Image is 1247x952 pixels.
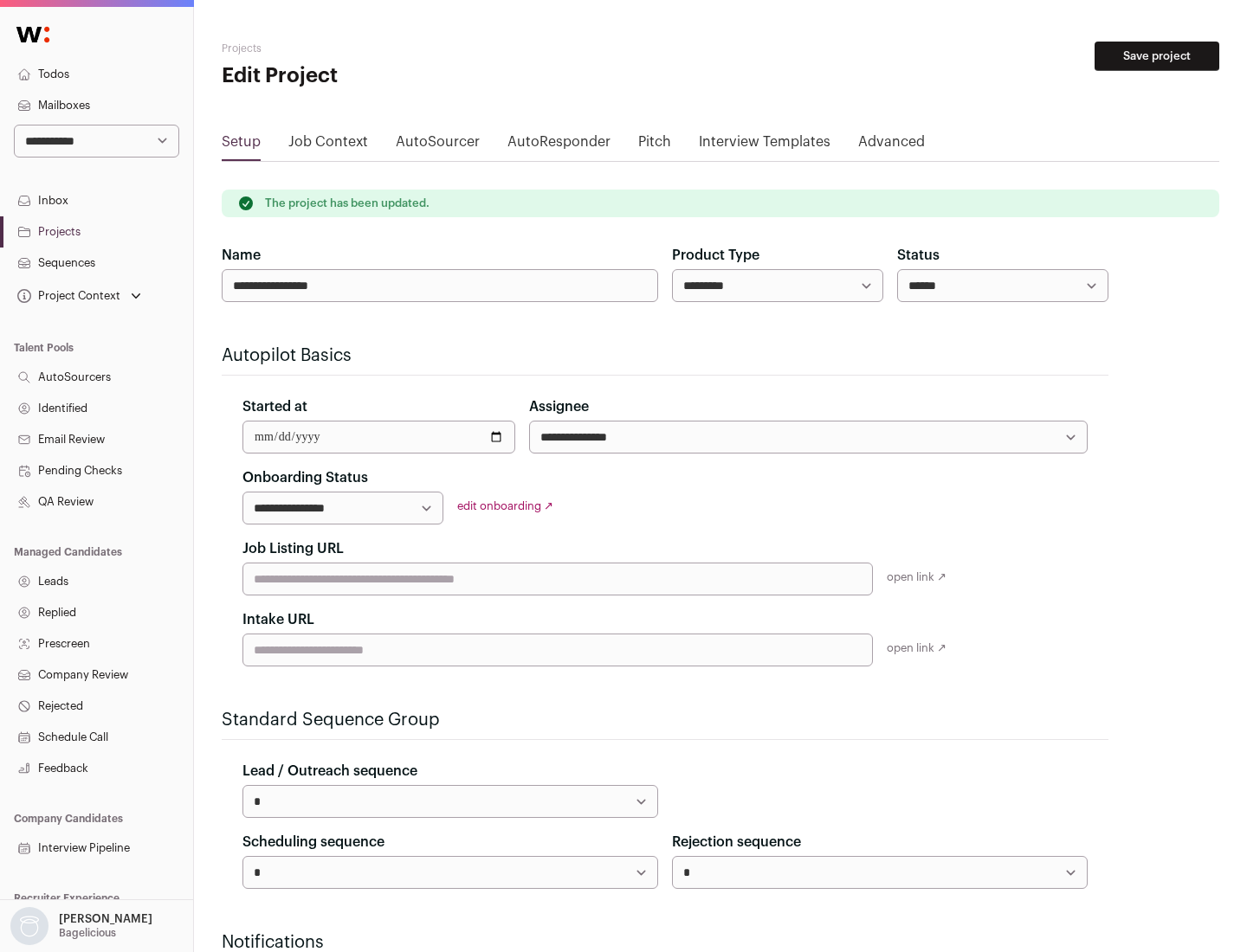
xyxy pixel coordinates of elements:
p: Bagelicious [59,926,116,940]
h2: Autopilot Basics [222,344,1108,368]
img: Wellfound [7,17,59,52]
label: Lead / Outreach sequence [242,761,417,782]
a: Job Context [288,132,368,159]
a: Pitch [638,132,671,159]
label: Product Type [672,245,759,266]
label: Onboarding Status [242,467,368,488]
label: Name [222,245,261,266]
button: Save project [1095,42,1219,71]
label: Scheduling sequence [242,832,384,852]
label: Status [897,245,940,266]
div: Project Context [14,289,120,303]
img: nopic.png [10,907,48,945]
label: Intake URL [242,609,314,630]
a: edit onboarding ↗ [457,500,553,511]
p: [PERSON_NAME] [59,912,152,926]
label: Job Listing URL [242,538,344,559]
a: AutoResponder [507,132,611,159]
button: Open dropdown [7,907,156,945]
label: Assignee [529,396,589,417]
a: Advanced [858,132,925,159]
h2: Standard Sequence Group [222,708,1108,732]
h1: Edit Project [222,62,554,90]
label: Rejection sequence [672,832,801,852]
a: Interview Templates [699,132,830,159]
label: Started at [242,396,307,417]
button: Open dropdown [14,284,145,308]
a: AutoSourcer [396,132,480,159]
p: The project has been updated. [265,196,430,210]
a: Setup [222,132,261,159]
h2: Projects [222,42,554,55]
